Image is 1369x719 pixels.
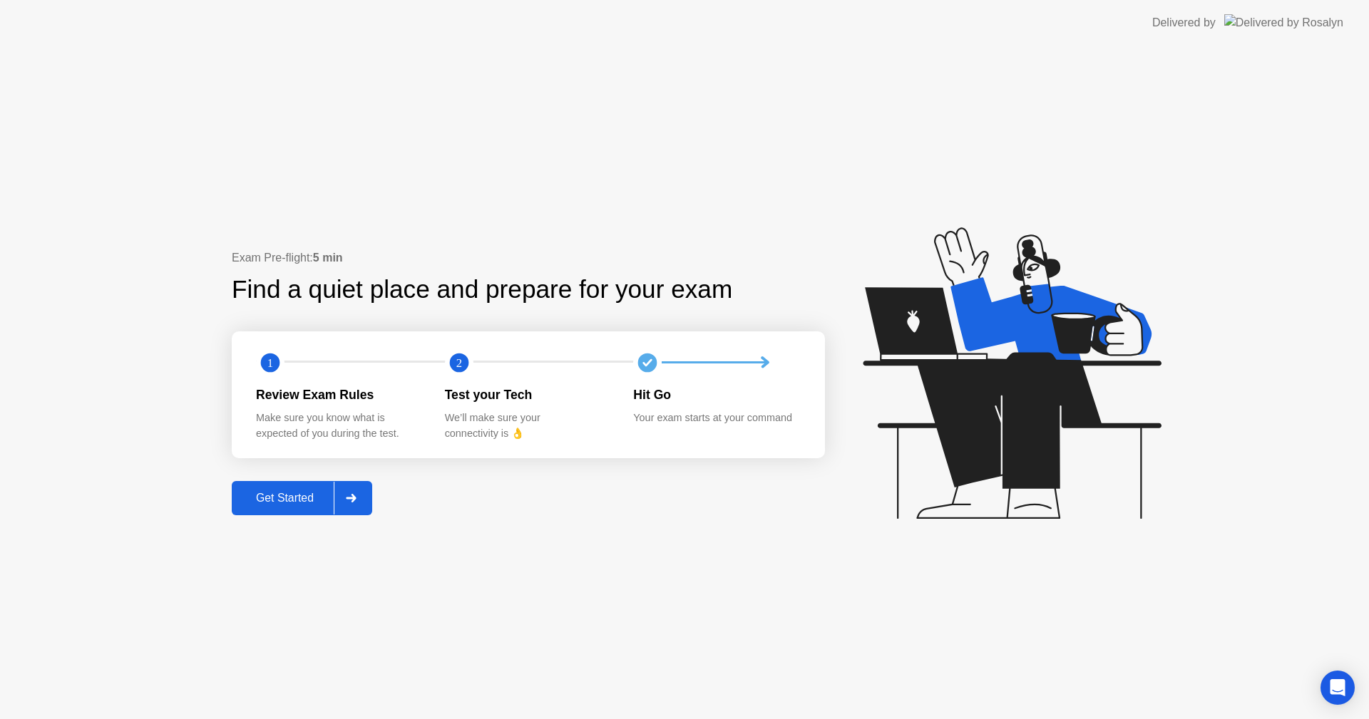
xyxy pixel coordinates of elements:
text: 1 [267,356,273,369]
div: Open Intercom Messenger [1321,671,1355,705]
div: Delivered by [1152,14,1216,31]
div: Review Exam Rules [256,386,422,404]
div: Your exam starts at your command [633,410,799,426]
div: We’ll make sure your connectivity is 👌 [445,410,611,441]
img: Delivered by Rosalyn [1224,14,1343,31]
div: Get Started [236,492,334,505]
div: Exam Pre-flight: [232,249,825,267]
div: Hit Go [633,386,799,404]
button: Get Started [232,481,372,515]
div: Make sure you know what is expected of you during the test. [256,410,422,441]
div: Find a quiet place and prepare for your exam [232,271,734,309]
div: Test your Tech [445,386,611,404]
text: 2 [456,356,462,369]
b: 5 min [313,252,343,264]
